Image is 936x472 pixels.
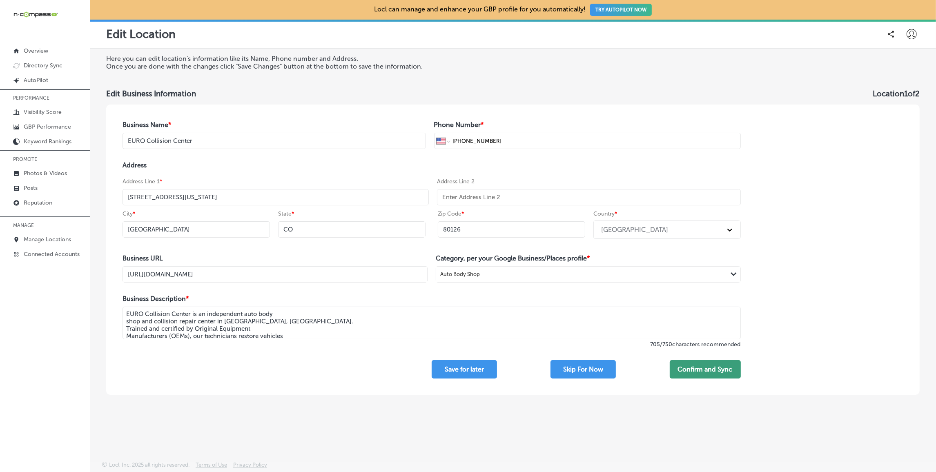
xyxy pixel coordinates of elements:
p: Directory Sync [24,62,62,69]
button: TRY AUTOPILOT NOW [590,4,652,16]
a: Privacy Policy [233,462,267,472]
p: GBP Performance [24,123,71,130]
h4: Business Description [123,295,741,303]
p: Keyword Rankings [24,138,71,145]
input: Enter City [123,221,270,238]
p: Edit Location [106,27,176,41]
p: Photos & Videos [24,170,67,177]
a: Terms of Use [196,462,227,472]
div: [GEOGRAPHIC_DATA] [601,226,668,234]
p: Visibility Score [24,109,62,116]
h4: Category, per your Google Business/Places profile [436,254,741,262]
p: Here you can edit location's information like its Name, Phone number and Address. [106,55,635,62]
label: Zip Code [438,210,464,217]
input: Enter Address Line 2 [437,189,741,205]
label: Address Line 2 [437,178,475,185]
label: State [278,210,294,217]
label: 705 / 750 characters recommended [123,341,741,348]
h3: Location 1 of 2 [873,89,920,98]
input: Phone number [452,133,738,149]
button: Confirm and Sync [670,360,741,378]
input: Enter Business URL [123,266,428,283]
input: NY [278,221,426,238]
input: Enter Address Line 1 [123,189,429,205]
p: Reputation [24,199,52,206]
input: Enter Zip Code [438,221,585,238]
h4: Address [123,161,741,169]
p: Manage Locations [24,236,71,243]
label: Country [593,210,617,217]
label: Address Line 1 [123,178,163,185]
button: Skip For Now [550,360,616,378]
p: AutoPilot [24,77,48,84]
p: Overview [24,47,48,54]
p: Locl, Inc. 2025 all rights reserved. [109,462,189,468]
h4: Business Name [123,121,426,129]
p: Connected Accounts [24,251,80,258]
button: Save for later [432,360,497,378]
h4: Business URL [123,254,428,262]
p: Once you are done with the changes click "Save Changes" button at the bottom to save the informat... [106,62,635,70]
input: Enter Location Name [123,133,426,149]
label: City [123,210,136,217]
h3: Edit Business Information [106,89,196,98]
textarea: EURO Collision Center is an independent auto body shop and collision repair center in [GEOGRAPHIC... [123,307,741,339]
p: Posts [24,185,38,191]
h4: Phone Number [434,121,741,129]
img: 660ab0bf-5cc7-4cb8-ba1c-48b5ae0f18e60NCTV_CLogo_TV_Black_-500x88.png [13,11,58,18]
div: Auto Body Shop [440,272,480,278]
